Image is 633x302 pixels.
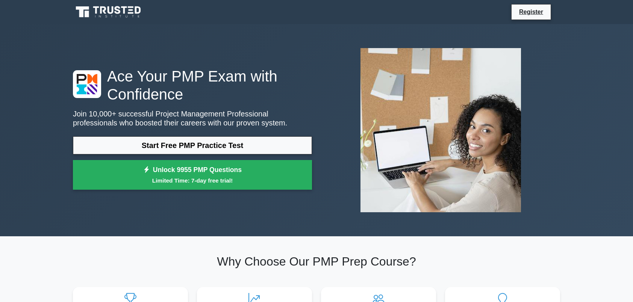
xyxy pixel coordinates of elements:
h2: Why Choose Our PMP Prep Course? [73,254,560,269]
h1: Ace Your PMP Exam with Confidence [73,67,312,103]
p: Join 10,000+ successful Project Management Professional professionals who boosted their careers w... [73,109,312,127]
a: Register [515,7,548,17]
small: Limited Time: 7-day free trial! [82,176,303,185]
a: Unlock 9955 PMP QuestionsLimited Time: 7-day free trial! [73,160,312,190]
a: Start Free PMP Practice Test [73,136,312,154]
